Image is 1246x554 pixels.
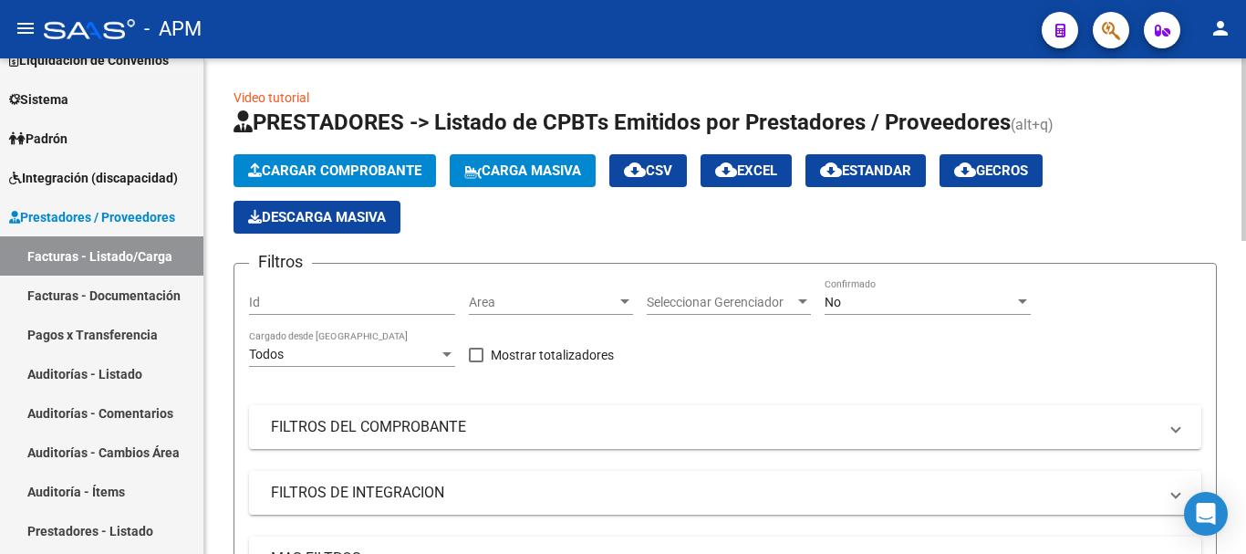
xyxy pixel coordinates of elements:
[271,483,1158,503] mat-panel-title: FILTROS DE INTEGRACION
[249,471,1201,515] mat-expansion-panel-header: FILTROS DE INTEGRACION
[144,9,202,49] span: - APM
[954,162,1028,179] span: Gecros
[249,405,1201,449] mat-expansion-panel-header: FILTROS DEL COMPROBANTE
[464,162,581,179] span: Carga Masiva
[15,17,36,39] mat-icon: menu
[9,168,178,188] span: Integración (discapacidad)
[624,162,672,179] span: CSV
[1011,116,1054,133] span: (alt+q)
[820,162,911,179] span: Estandar
[469,295,617,310] span: Area
[820,159,842,181] mat-icon: cloud_download
[624,159,646,181] mat-icon: cloud_download
[715,162,777,179] span: EXCEL
[609,154,687,187] button: CSV
[249,249,312,275] h3: Filtros
[234,201,400,234] button: Descarga Masiva
[940,154,1043,187] button: Gecros
[450,154,596,187] button: Carga Masiva
[805,154,926,187] button: Estandar
[954,159,976,181] mat-icon: cloud_download
[234,90,309,105] a: Video tutorial
[825,295,841,309] span: No
[234,201,400,234] app-download-masive: Descarga masiva de comprobantes (adjuntos)
[9,129,67,149] span: Padrón
[647,295,794,310] span: Seleccionar Gerenciador
[491,344,614,366] span: Mostrar totalizadores
[1210,17,1231,39] mat-icon: person
[701,154,792,187] button: EXCEL
[234,110,1011,135] span: PRESTADORES -> Listado de CPBTs Emitidos por Prestadores / Proveedores
[715,159,737,181] mat-icon: cloud_download
[1184,492,1228,536] div: Open Intercom Messenger
[9,207,175,227] span: Prestadores / Proveedores
[249,347,284,361] span: Todos
[9,89,68,110] span: Sistema
[248,162,421,179] span: Cargar Comprobante
[9,50,169,70] span: Liquidación de Convenios
[271,417,1158,437] mat-panel-title: FILTROS DEL COMPROBANTE
[234,154,436,187] button: Cargar Comprobante
[248,209,386,225] span: Descarga Masiva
